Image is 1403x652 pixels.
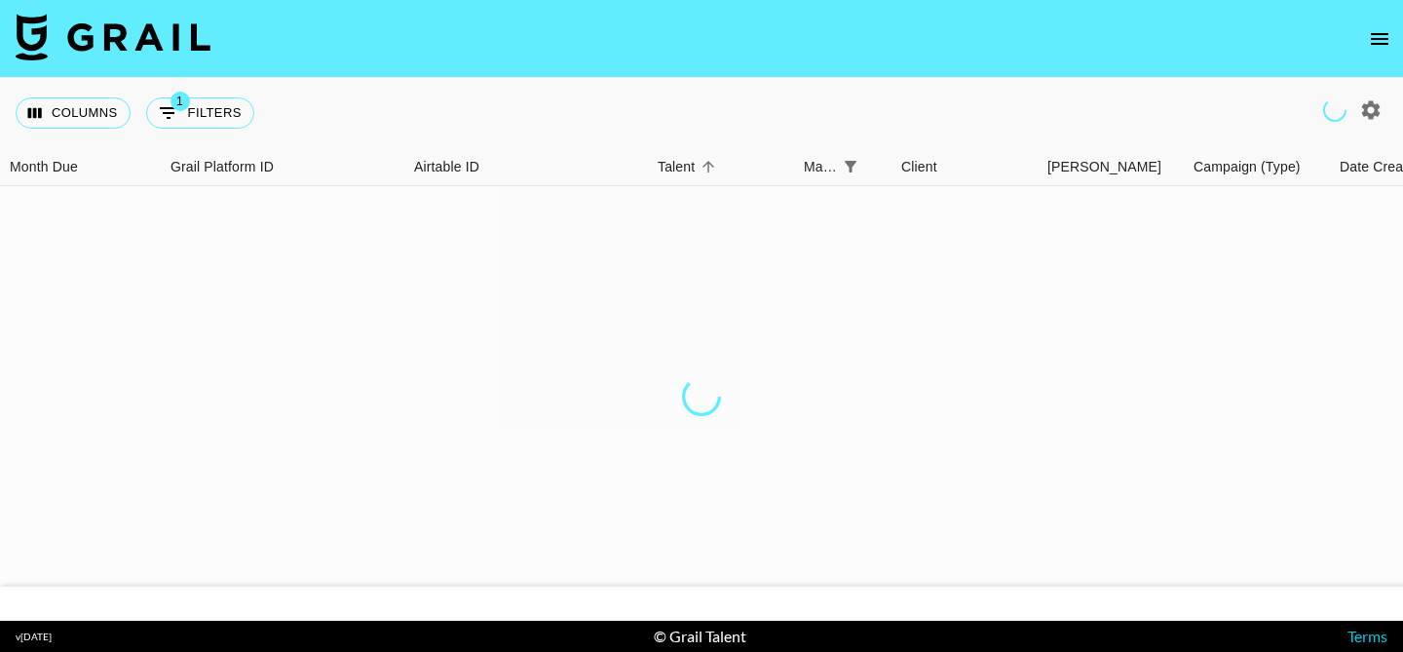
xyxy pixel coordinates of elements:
div: Grail Platform ID [171,148,274,186]
span: Refreshing managers, users, talent, clients, campaigns... [1323,98,1346,122]
button: Sort [864,153,891,180]
div: [PERSON_NAME] [1047,148,1161,186]
div: Manager [804,148,837,186]
div: Client [901,148,937,186]
img: Grail Talent [16,14,210,60]
div: 1 active filter [837,153,864,180]
button: open drawer [1360,19,1399,58]
div: Grail Platform ID [161,148,404,186]
div: Talent [658,148,695,186]
div: © Grail Talent [654,627,746,646]
a: Terms [1347,627,1387,645]
div: Airtable ID [414,148,479,186]
div: Client [891,148,1038,186]
div: Month Due [10,148,78,186]
button: Select columns [16,97,131,129]
div: v [DATE] [16,631,52,643]
button: Sort [695,153,722,180]
div: Talent [648,148,794,186]
div: Booker [1038,148,1184,186]
div: Airtable ID [404,148,648,186]
span: 1 [171,92,190,111]
div: Campaign (Type) [1194,148,1301,186]
div: Campaign (Type) [1184,148,1330,186]
button: Show filters [837,153,864,180]
div: Manager [794,148,891,186]
button: Show filters [146,97,254,129]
